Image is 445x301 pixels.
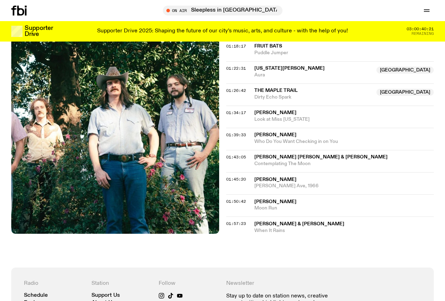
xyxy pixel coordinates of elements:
[226,132,246,138] span: 01:39:33
[24,293,48,298] a: Schedule
[226,155,246,159] button: 01:43:05
[91,280,152,287] h4: Station
[376,89,434,96] span: [GEOGRAPHIC_DATA]
[163,6,282,15] button: On AirSleepless in [GEOGRAPHIC_DATA]
[407,27,434,31] span: 03:00:40:21
[226,221,246,226] span: 01:57:23
[254,177,297,182] span: [PERSON_NAME]
[226,177,246,181] button: 01:45:20
[412,32,434,36] span: Remaining
[254,221,344,226] span: [PERSON_NAME] & [PERSON_NAME]
[226,200,246,203] button: 01:50:42
[254,199,297,204] span: [PERSON_NAME]
[226,67,246,70] button: 01:22:31
[226,154,246,160] span: 01:43:05
[226,43,246,49] span: 01:18:17
[159,280,219,287] h4: Follow
[254,116,434,123] span: Look at Miss [US_STATE]
[254,138,434,145] span: Who Do You Want Checking in on You
[254,132,297,137] span: [PERSON_NAME]
[226,89,246,93] button: 01:26:42
[254,94,373,101] span: Dirty Echo Spark
[25,25,53,37] h3: Supporter Drive
[24,280,84,287] h4: Radio
[254,44,282,49] span: Fruit Bats
[254,205,434,212] span: Moon Run
[226,88,246,93] span: 01:26:42
[254,155,388,159] span: [PERSON_NAME] [PERSON_NAME] & [PERSON_NAME]
[254,183,434,189] span: [PERSON_NAME] Ave, 1966
[226,65,246,71] span: 01:22:31
[376,67,434,74] span: [GEOGRAPHIC_DATA]
[226,176,246,182] span: 01:45:20
[254,66,325,71] span: [US_STATE][PERSON_NAME]
[226,133,246,137] button: 01:39:33
[254,161,434,167] span: Contemplating The Moon
[226,222,246,226] button: 01:57:23
[91,293,120,298] a: Support Us
[254,72,373,79] span: Aura
[254,88,298,93] span: The Maple Trail
[226,110,246,115] span: 01:34:17
[226,111,246,115] button: 01:34:17
[254,50,434,56] span: Puddle Jumper
[226,44,246,48] button: 01:18:17
[254,110,297,115] span: [PERSON_NAME]
[254,227,434,234] span: When It Rains
[226,199,246,204] span: 01:50:42
[226,280,354,287] h4: Newsletter
[97,28,348,35] p: Supporter Drive 2025: Shaping the future of our city’s music, arts, and culture - with the help o...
